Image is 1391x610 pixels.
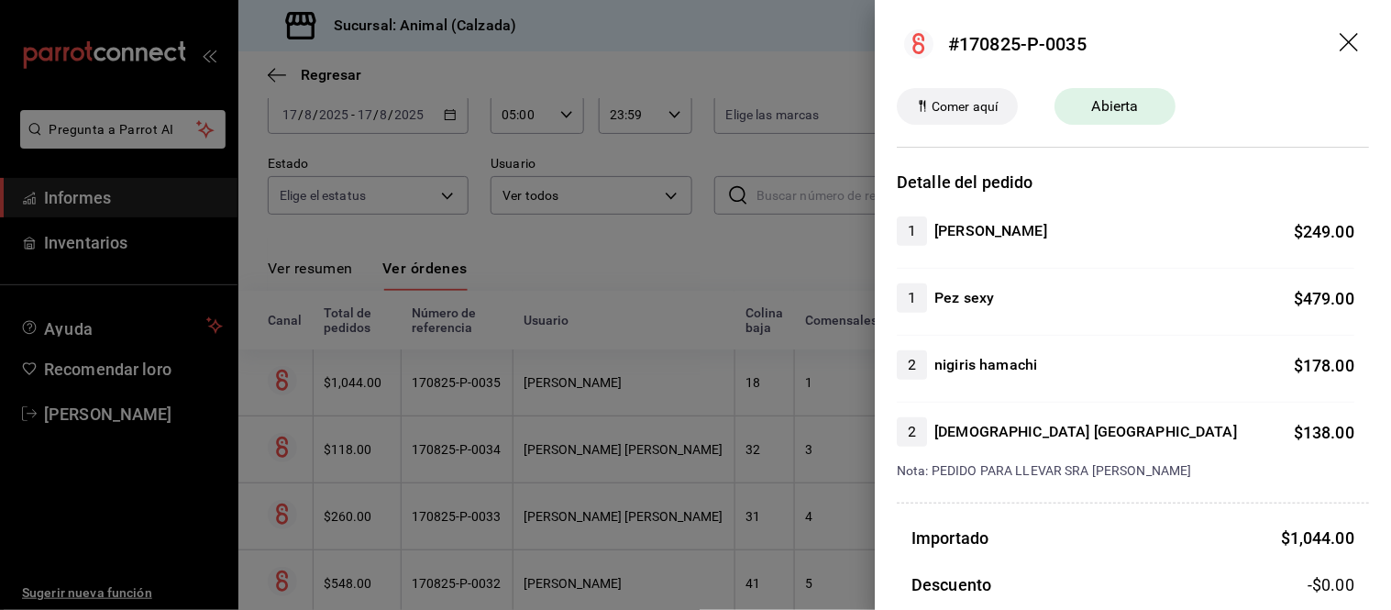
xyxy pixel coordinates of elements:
font: Descuento [911,575,991,594]
font: $ [1294,289,1303,308]
font: 1 [908,289,916,306]
font: 1,044.00 [1290,528,1354,548]
font: Nota: PEDIDO PARA LLEVAR SRA [PERSON_NAME] [897,463,1192,478]
font: 249.00 [1303,222,1354,241]
font: -$0.00 [1308,575,1354,594]
font: 2 [908,423,916,440]
font: Comer aquí [932,99,998,114]
font: [PERSON_NAME] [934,222,1047,239]
font: #170825-P-0035 [948,33,1087,55]
font: nigiris hamachi [934,356,1037,373]
font: $ [1294,356,1303,375]
font: $ [1294,423,1303,442]
font: [DEMOGRAPHIC_DATA] [GEOGRAPHIC_DATA] [934,423,1237,440]
font: $ [1281,528,1290,548]
font: 178.00 [1303,356,1354,375]
font: Importado [911,528,988,548]
font: 138.00 [1303,423,1354,442]
font: Abierta [1092,97,1139,115]
button: arrastrar [1340,33,1362,55]
font: 1 [908,222,916,239]
font: 2 [908,356,916,373]
font: Pez sexy [934,289,994,306]
font: $ [1294,222,1303,241]
font: 479.00 [1303,289,1354,308]
font: Detalle del pedido [897,172,1032,192]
